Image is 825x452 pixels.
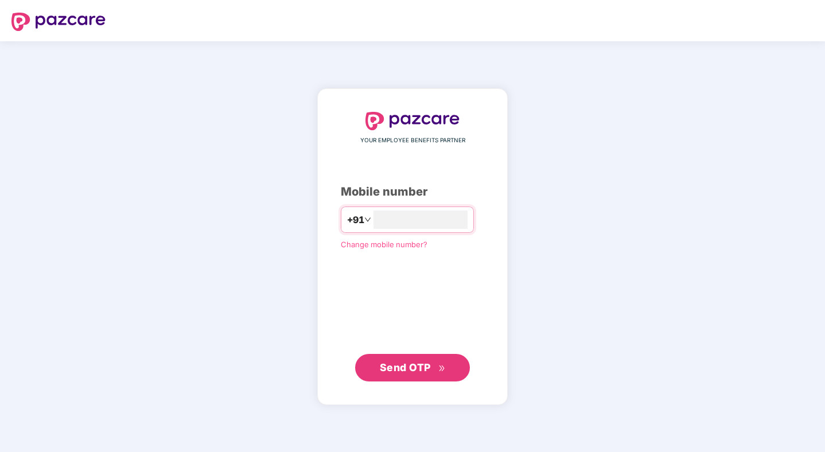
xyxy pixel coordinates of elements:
[11,13,106,31] img: logo
[365,112,460,130] img: logo
[360,136,465,145] span: YOUR EMPLOYEE BENEFITS PARTNER
[341,240,427,249] a: Change mobile number?
[347,213,364,227] span: +91
[341,183,484,201] div: Mobile number
[364,216,371,223] span: down
[380,361,431,373] span: Send OTP
[438,365,446,372] span: double-right
[355,354,470,381] button: Send OTPdouble-right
